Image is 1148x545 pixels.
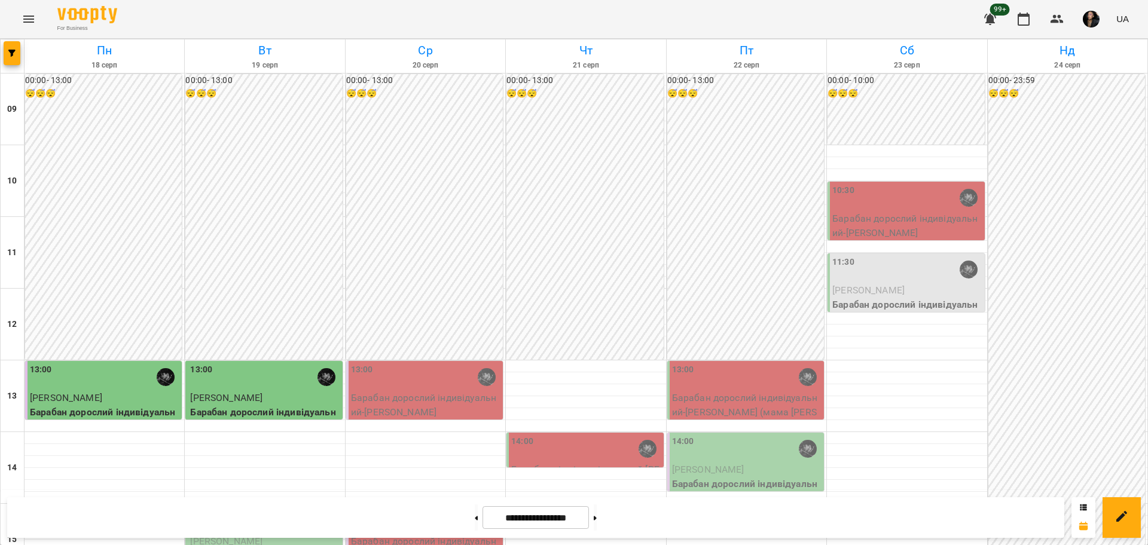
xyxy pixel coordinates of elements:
[829,41,985,60] h6: Сб
[832,298,982,326] p: Барабан дорослий індивідуальний
[799,368,817,386] img: Козаченко Євгеній [барабани]
[317,368,335,386] img: Козаченко Євгеній [барабани]
[672,464,744,475] span: [PERSON_NAME]
[347,41,503,60] h6: Ср
[190,392,262,403] span: [PERSON_NAME]
[7,103,17,116] h6: 09
[832,184,854,197] label: 10:30
[511,435,533,448] label: 14:00
[1116,13,1129,25] span: UA
[988,74,1145,87] h6: 00:00 - 23:59
[57,6,117,23] img: Voopty Logo
[990,4,1010,16] span: 99+
[832,284,905,296] span: [PERSON_NAME]
[511,463,661,505] p: Барабан діти індивідуальний - [PERSON_NAME] (батько [PERSON_NAME])
[7,174,17,188] h6: 10
[30,363,52,376] label: 13:00
[347,60,503,71] h6: 20 серп
[351,363,373,376] label: 13:00
[30,392,102,403] span: [PERSON_NAME]
[7,390,17,403] h6: 13
[190,363,212,376] label: 13:00
[668,41,825,60] h6: Пт
[990,41,1146,60] h6: Нд
[672,477,822,505] p: Барабан дорослий індивідуальний
[832,256,854,269] label: 11:30
[672,391,822,433] p: Барабан дорослий індивідуальний - [PERSON_NAME] (мама [PERSON_NAME])
[828,74,984,87] h6: 00:00 - 10:00
[672,435,694,448] label: 14:00
[57,25,117,32] span: For Business
[7,318,17,331] h6: 12
[506,87,663,100] h6: 😴😴😴
[7,461,17,474] h6: 14
[187,41,343,60] h6: Вт
[506,74,663,87] h6: 00:00 - 13:00
[187,60,343,71] h6: 19 серп
[346,74,503,87] h6: 00:00 - 13:00
[26,41,182,60] h6: Пн
[351,391,500,419] p: Барабан дорослий індивідуальний - [PERSON_NAME]
[990,60,1146,71] h6: 24 серп
[30,405,179,433] p: Барабан дорослий індивідуальний
[25,87,182,100] h6: 😴😴😴
[639,440,657,458] img: Козаченко Євгеній [барабани]
[1112,8,1134,30] button: UA
[7,246,17,259] h6: 11
[508,41,664,60] h6: Чт
[185,87,342,100] h6: 😴😴😴
[157,368,175,386] img: Козаченко Євгеній [барабани]
[185,74,342,87] h6: 00:00 - 13:00
[828,87,984,100] h6: 😴😴😴
[1083,11,1100,27] img: 0e55e402c6d6ea647f310bbb168974a3.jpg
[960,189,978,207] img: Козаченко Євгеній [барабани]
[668,60,825,71] h6: 22 серп
[25,74,182,87] h6: 00:00 - 13:00
[832,212,982,240] p: Барабан дорослий індивідуальний - [PERSON_NAME]
[478,368,496,386] img: Козаченко Євгеній [барабани]
[667,74,824,87] h6: 00:00 - 13:00
[672,363,694,376] label: 13:00
[988,87,1145,100] h6: 😴😴😴
[799,440,817,458] img: Козаченко Євгеній [барабани]
[508,60,664,71] h6: 21 серп
[190,405,340,433] p: Барабан дорослий індивідуальний
[346,87,503,100] h6: 😴😴😴
[829,60,985,71] h6: 23 серп
[960,261,978,278] img: Козаченко Євгеній [барабани]
[26,60,182,71] h6: 18 серп
[667,87,824,100] h6: 😴😴😴
[14,5,43,33] button: Menu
